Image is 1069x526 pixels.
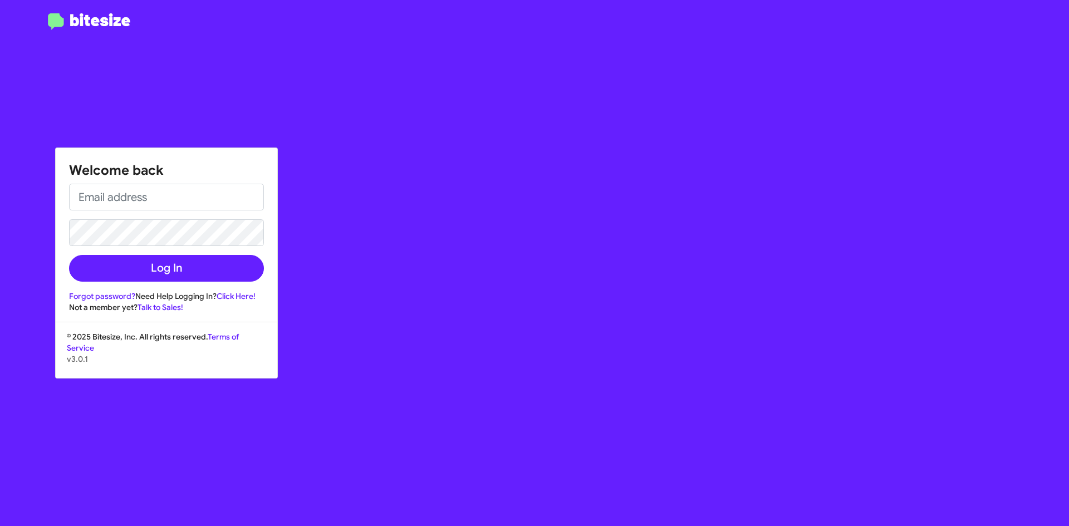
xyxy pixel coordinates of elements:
a: Forgot password? [69,291,135,301]
h1: Welcome back [69,161,264,179]
p: v3.0.1 [67,353,266,365]
a: Talk to Sales! [138,302,183,312]
div: Need Help Logging In? [69,291,264,302]
div: Not a member yet? [69,302,264,313]
input: Email address [69,184,264,210]
button: Log In [69,255,264,282]
a: Click Here! [217,291,256,301]
div: © 2025 Bitesize, Inc. All rights reserved. [56,331,277,378]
